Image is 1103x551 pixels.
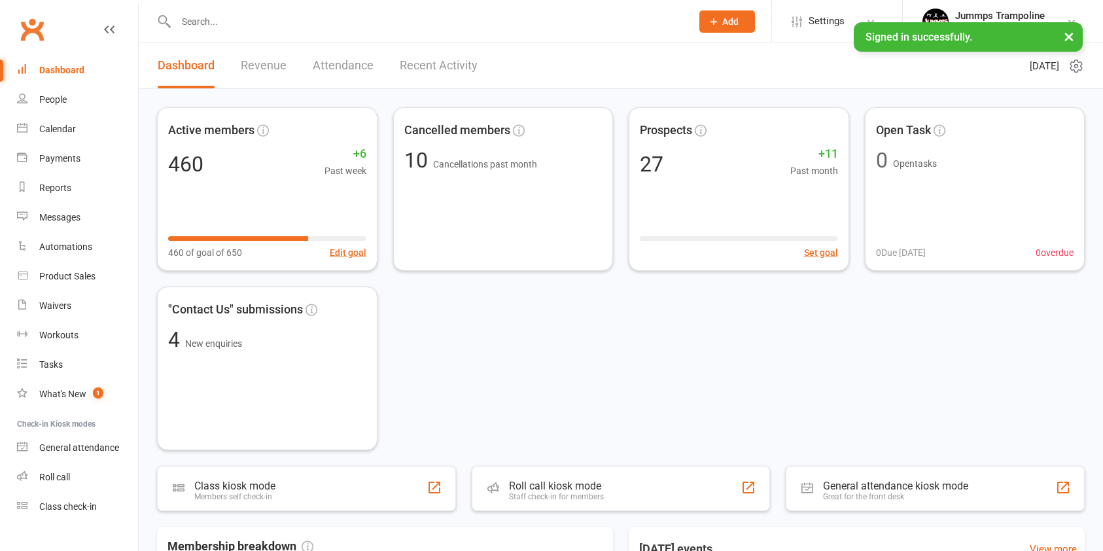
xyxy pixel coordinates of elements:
[39,212,80,222] div: Messages
[39,300,71,311] div: Waivers
[509,480,604,492] div: Roll call kiosk mode
[39,501,97,512] div: Class check-in
[16,13,48,46] a: Clubworx
[39,153,80,164] div: Payments
[17,350,138,380] a: Tasks
[640,154,663,175] div: 27
[93,387,103,399] span: 1
[17,85,138,115] a: People
[876,121,931,140] span: Open Task
[17,380,138,409] a: What's New1
[17,203,138,232] a: Messages
[790,145,838,164] span: +11
[39,241,92,252] div: Automations
[433,159,537,169] span: Cancellations past month
[172,12,682,31] input: Search...
[17,144,138,173] a: Payments
[790,164,838,178] span: Past month
[168,154,203,175] div: 460
[168,245,242,260] span: 460 of goal of 650
[185,338,242,349] span: New enquiries
[194,492,275,501] div: Members self check-in
[17,262,138,291] a: Product Sales
[823,492,968,501] div: Great for the front desk
[313,43,374,88] a: Attendance
[39,330,79,340] div: Workouts
[39,359,63,370] div: Tasks
[324,145,366,164] span: +6
[922,9,949,35] img: thumb_image1698795904.png
[17,56,138,85] a: Dashboard
[1057,22,1081,50] button: ×
[330,245,366,260] button: Edit goal
[39,389,86,399] div: What's New
[158,43,215,88] a: Dashboard
[955,22,1066,33] div: Jummps Parkwood Pty Ltd
[194,480,275,492] div: Class kiosk mode
[17,173,138,203] a: Reports
[804,245,838,260] button: Set goal
[955,10,1066,22] div: Jummps Trampoline
[39,472,70,482] div: Roll call
[17,115,138,144] a: Calendar
[809,7,845,36] span: Settings
[17,321,138,350] a: Workouts
[404,148,433,173] span: 10
[400,43,478,88] a: Recent Activity
[39,65,84,75] div: Dashboard
[39,124,76,134] div: Calendar
[699,10,755,33] button: Add
[722,16,739,27] span: Add
[640,121,692,140] span: Prospects
[876,245,926,260] span: 0 Due [DATE]
[17,232,138,262] a: Automations
[241,43,287,88] a: Revenue
[168,327,185,352] span: 4
[866,31,972,43] span: Signed in successfully.
[823,480,968,492] div: General attendance kiosk mode
[17,463,138,492] a: Roll call
[17,433,138,463] a: General attendance kiosk mode
[17,492,138,522] a: Class kiosk mode
[876,150,888,171] div: 0
[168,300,303,319] span: "Contact Us" submissions
[39,183,71,193] div: Reports
[1030,58,1059,74] span: [DATE]
[509,492,604,501] div: Staff check-in for members
[404,121,510,140] span: Cancelled members
[39,271,96,281] div: Product Sales
[168,121,254,140] span: Active members
[39,94,67,105] div: People
[17,291,138,321] a: Waivers
[1036,245,1074,260] span: 0 overdue
[39,442,119,453] div: General attendance
[893,158,937,169] span: Open tasks
[324,164,366,178] span: Past week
